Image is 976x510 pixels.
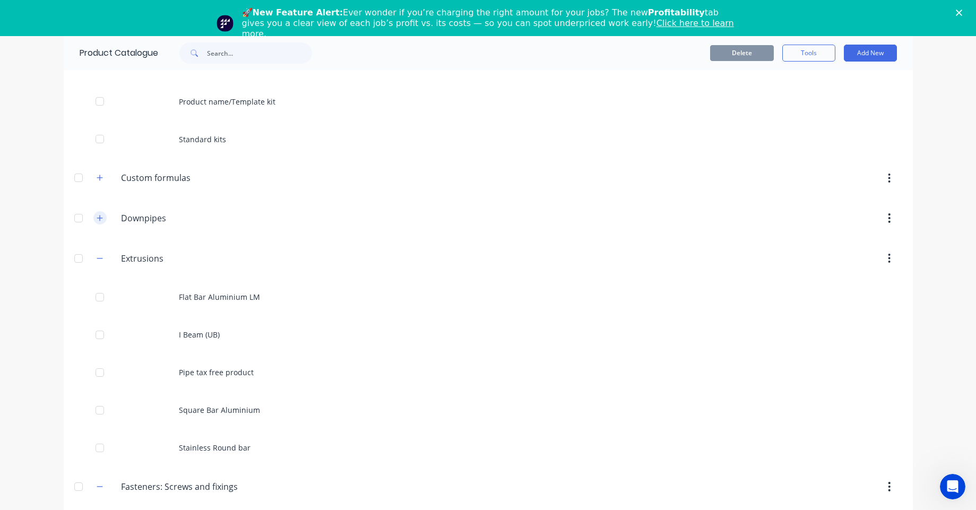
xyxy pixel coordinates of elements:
button: Add New [844,45,897,62]
b: Profitability [648,7,705,18]
div: Product Catalogue [64,36,158,70]
div: Product name/Template kit [64,83,913,120]
div: Pipe tax free product [64,353,913,391]
div: Stainless Round bar [64,429,913,466]
div: Flat Bar Aluminium LM [64,278,913,316]
div: Square Bar Aluminium [64,391,913,429]
input: Enter category name [121,171,247,184]
div: I Beam (UB) [64,316,913,353]
img: Profile image for Team [217,15,234,32]
b: New Feature Alert: [253,7,343,18]
button: Tools [782,45,835,62]
input: Search... [207,42,312,64]
div: 🚀 Ever wonder if you’re charging the right amount for your jobs? The new tab gives you a clear vi... [242,7,743,39]
input: Enter category name [121,212,247,224]
button: Delete [710,45,774,61]
input: Enter category name [121,480,247,493]
a: Click here to learn more. [242,18,734,39]
iframe: Intercom live chat [940,474,965,499]
div: Close [956,10,966,16]
div: Standard kits [64,120,913,158]
input: Enter category name [121,252,247,265]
